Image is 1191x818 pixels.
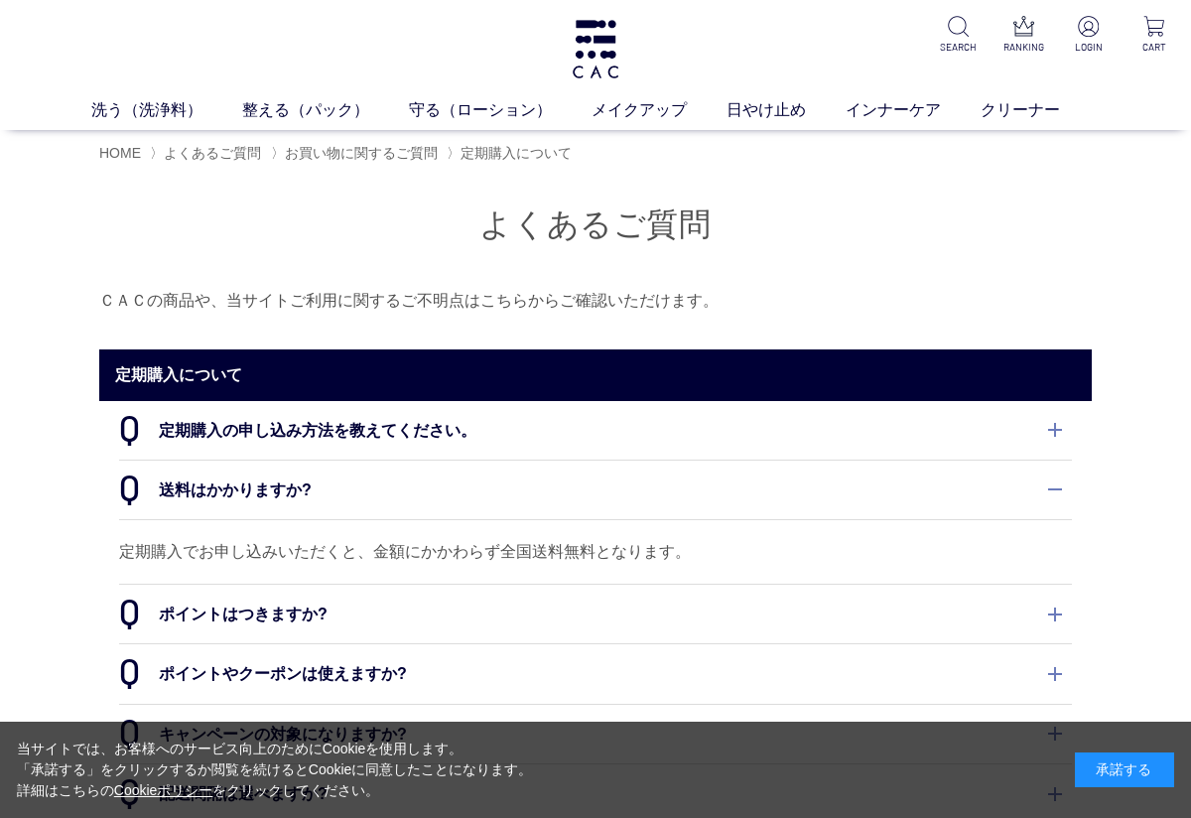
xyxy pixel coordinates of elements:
[271,144,443,163] li: 〉
[164,145,261,161] a: よくあるご質問
[119,401,1072,460] dt: 定期購入の申し込み方法を教えてください。
[119,585,1072,643] dt: ポイントはつきますか?
[99,286,1092,315] p: ＣＡＣの商品や、当サイトご利用に関するご不明点はこちらからご確認いただけます。
[1133,40,1175,55] p: CART
[285,145,438,161] a: お買い物に関するご質問
[1133,16,1175,55] a: CART
[570,20,621,78] img: logo
[91,98,242,122] a: 洗う（洗浄料）
[409,98,592,122] a: 守る（ローション）
[99,204,1092,246] h1: よくあるご質問
[447,144,577,163] li: 〉
[1068,40,1110,55] p: LOGIN
[150,144,266,163] li: 〉
[1002,40,1044,55] p: RANKING
[114,782,213,798] a: Cookieポリシー
[937,40,979,55] p: SEARCH
[119,540,1072,564] p: 定期購入でお申し込みいただくと、金額にかかわらず全国送料無料となります。
[119,705,1072,763] dt: キャンペーンの対象になりますか?
[99,145,141,161] a: HOME
[119,644,1072,703] dt: ポイントやクーポンは使えますか?
[1002,16,1044,55] a: RANKING
[119,461,1072,519] dt: 送料はかかりますか?
[727,98,846,122] a: 日やけ止め
[1075,752,1174,787] div: 承諾する
[937,16,979,55] a: SEARCH
[17,739,533,801] div: 当サイトでは、お客様へのサービス向上のためにCookieを使用します。 「承諾する」をクリックするか閲覧を続けるとCookieに同意したことになります。 詳細はこちらの をクリックしてください。
[981,98,1100,122] a: クリーナー
[461,145,572,161] span: 定期購入について
[1068,16,1110,55] a: LOGIN
[242,98,409,122] a: 整える（パック）
[99,349,1092,400] h2: 定期購入について
[846,98,981,122] a: インナーケア
[592,98,727,122] a: メイクアップ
